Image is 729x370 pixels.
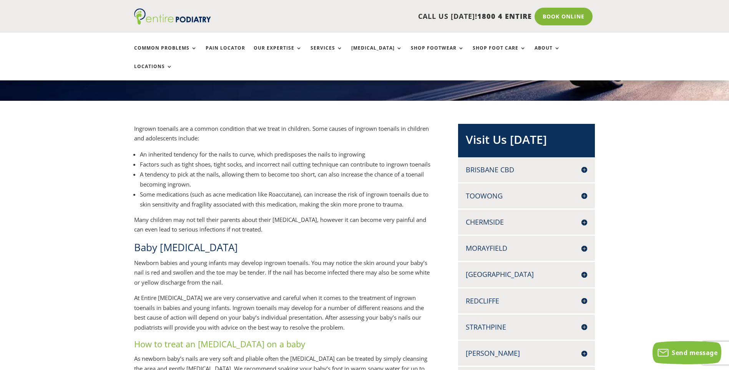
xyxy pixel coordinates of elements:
a: Book Online [535,8,593,25]
a: [MEDICAL_DATA] [351,45,402,62]
p: Ingrown toenails are a common condition that we treat in children. Some causes of ingrown toenail... [134,124,433,149]
li: An inherited tendency for the nails to curve, which predisposes the nails to ingrowing [140,149,433,159]
p: Newborn babies and young infants may develop ingrown toenails. You may notice the skin around you... [134,258,433,293]
a: About [535,45,560,62]
a: Locations [134,64,173,80]
p: At Entire [MEDICAL_DATA] we are very conservative and careful when it comes to the treatment of i... [134,293,433,338]
span: 1800 4 ENTIRE [477,12,532,21]
a: Pain Locator [206,45,245,62]
h4: Brisbane CBD [466,165,587,175]
h4: [PERSON_NAME] [466,348,587,358]
li: A tendency to pick at the nails, allowing them to become too short, can also increase the chance ... [140,169,433,189]
h4: Morayfield [466,243,587,253]
a: Shop Foot Care [473,45,526,62]
h4: Chermside [466,217,587,227]
p: Many children may not tell their parents about their [MEDICAL_DATA], however it can become very p... [134,215,433,240]
h4: Redcliffe [466,296,587,306]
a: Shop Footwear [411,45,464,62]
h4: Toowong [466,191,587,201]
span: Send message [672,348,717,357]
h2: Baby [MEDICAL_DATA] [134,240,433,258]
a: Our Expertise [254,45,302,62]
h4: Strathpine [466,322,587,332]
a: Entire Podiatry [134,18,211,26]
p: CALL US [DATE]! [241,12,532,22]
a: Services [311,45,343,62]
h2: Visit Us [DATE] [466,132,587,152]
li: Some medications (such as acne medication like Roaccutane), can increase the risk of ingrown toen... [140,189,433,209]
li: Factors such as tight shoes, tight socks, and incorrect nail cutting technique can contribute to ... [140,159,433,169]
h4: [GEOGRAPHIC_DATA] [466,270,587,279]
button: Send message [653,341,721,364]
a: Common Problems [134,45,197,62]
h3: How to treat an [MEDICAL_DATA] on a baby [134,338,433,354]
img: logo (1) [134,8,211,25]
